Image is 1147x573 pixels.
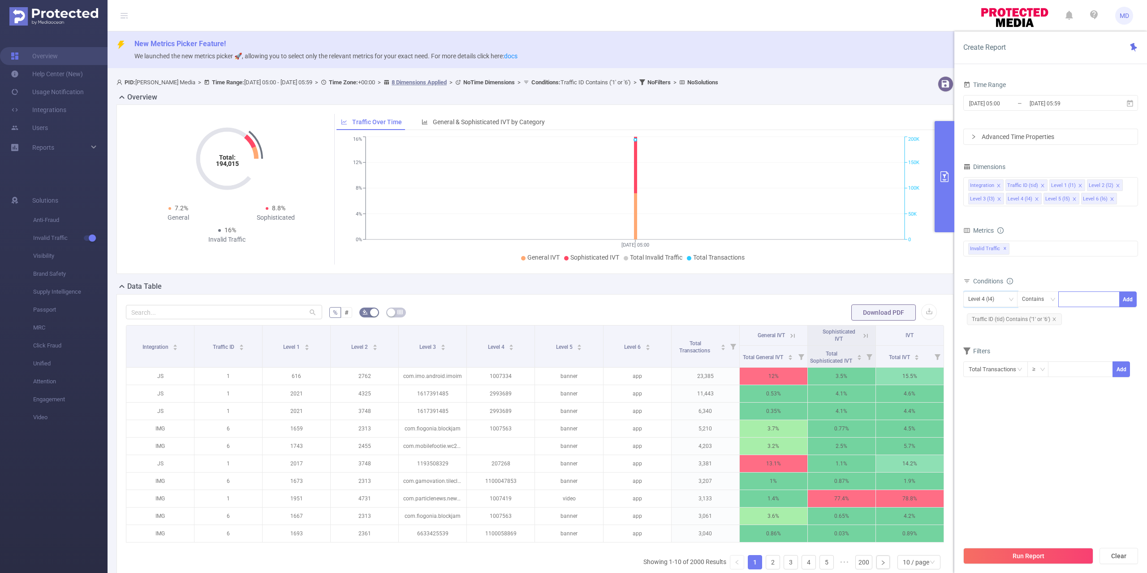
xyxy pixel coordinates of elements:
[129,213,227,222] div: General
[996,183,1001,189] i: icon: close
[535,490,603,507] p: video
[889,354,911,360] span: Total IVT
[375,79,384,86] span: >
[194,473,262,490] p: 6
[392,79,447,86] u: 8 Dimensions Applied
[373,343,378,346] i: icon: caret-up
[447,79,455,86] span: >
[272,204,285,212] span: 8.8%
[740,403,807,420] p: 0.35%
[802,556,815,569] a: 4
[851,304,916,321] button: Download PDF
[11,119,48,137] a: Users
[173,343,178,346] i: icon: caret-up
[345,309,349,316] span: #
[647,79,671,86] b: No Filters
[819,555,834,569] li: 5
[399,420,466,437] p: com.fiogonia.blockjam
[531,79,631,86] span: Traffic ID Contains ('1' or '6')
[857,356,862,359] i: icon: caret-down
[914,356,919,359] i: icon: caret-down
[239,343,244,346] i: icon: caret-up
[9,7,98,26] img: Protected Media
[727,326,739,367] i: Filter menu
[1040,367,1045,373] i: icon: down
[740,473,807,490] p: 1%
[672,403,739,420] p: 6,340
[672,490,739,507] p: 3,133
[788,353,793,359] div: Sort
[784,556,798,569] a: 3
[720,343,726,348] div: Sort
[1032,362,1042,377] div: ≥
[372,343,378,348] div: Sort
[963,81,1006,88] span: Time Range
[970,180,994,191] div: Integration
[876,455,944,472] p: 14.2%
[720,347,725,349] i: icon: caret-down
[672,438,739,455] p: 4,203
[914,353,919,359] div: Sort
[743,354,785,360] span: Total General IVT
[963,163,1005,170] span: Dimensions
[283,344,301,350] span: Level 1
[1072,197,1077,202] i: icon: close
[556,344,574,350] span: Level 5
[1116,183,1120,189] i: icon: close
[356,237,362,243] tspan: 0%
[356,186,362,191] tspan: 8%
[194,508,262,525] p: 6
[194,385,262,402] p: 1
[127,92,157,103] h2: Overview
[194,368,262,385] p: 1
[33,283,108,301] span: Supply Intelligence
[1078,183,1082,189] i: icon: close
[216,160,238,167] tspan: 194,015
[11,65,83,83] a: Help Center (New)
[331,420,398,437] p: 2313
[11,83,84,101] a: Usage Notification
[577,343,582,346] i: icon: caret-up
[672,385,739,402] p: 11,443
[876,403,944,420] p: 4.4%
[353,137,362,143] tspan: 16%
[1049,179,1085,191] li: Level 1 (l1)
[440,343,446,348] div: Sort
[399,368,466,385] p: com.imo.android.imoim
[1052,317,1056,321] i: icon: close
[788,353,793,356] i: icon: caret-up
[687,79,718,86] b: No Solutions
[823,329,855,342] span: Sophisticated IVT
[33,373,108,391] span: Attention
[693,254,745,261] span: Total Transactions
[504,52,517,60] a: docs
[1005,179,1048,191] li: Traffic ID (tid)
[971,134,976,139] i: icon: right
[880,560,886,565] i: icon: right
[604,368,671,385] p: app
[808,490,875,507] p: 77.4%
[876,555,890,569] li: Next Page
[515,79,523,86] span: >
[126,385,194,402] p: JS
[837,555,852,569] li: Next 5 Pages
[876,368,944,385] p: 15.5%
[467,420,535,437] p: 1007563
[740,455,807,472] p: 13.1%
[621,242,649,248] tspan: [DATE] 05:00
[33,301,108,319] span: Passport
[263,420,330,437] p: 1659
[857,353,862,359] div: Sort
[997,197,1001,202] i: icon: close
[126,508,194,525] p: IMG
[968,292,1000,307] div: Level 4 (l4)
[142,344,170,350] span: Integration
[903,556,929,569] div: 10 / page
[1035,197,1039,202] i: icon: close
[527,254,560,261] span: General IVT
[671,79,679,86] span: >
[467,490,535,507] p: 1007419
[33,355,108,373] span: Unified
[422,119,428,125] i: icon: bar-chart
